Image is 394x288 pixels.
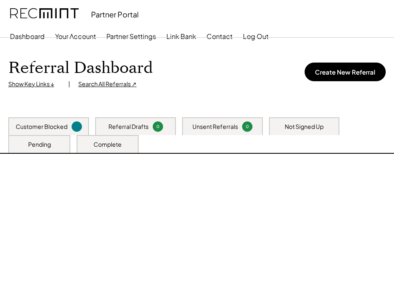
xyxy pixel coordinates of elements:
[154,123,162,130] div: 0
[16,123,67,131] div: Customer Blocked
[28,140,51,149] div: Pending
[285,123,324,131] div: Not Signed Up
[166,28,196,45] button: Link Bank
[243,123,251,130] div: 0
[68,80,70,88] div: |
[8,80,60,88] div: Show Key Links ↓
[192,123,238,131] div: Unsent Referrals
[8,58,153,78] h1: Referral Dashboard
[10,28,45,45] button: Dashboard
[106,28,156,45] button: Partner Settings
[207,28,233,45] button: Contact
[305,63,386,81] button: Create New Referral
[78,80,137,88] div: Search All Referrals ↗
[108,123,149,131] div: Referral Drafts
[55,28,96,45] button: Your Account
[94,140,122,149] div: Complete
[91,10,139,19] div: Partner Portal
[243,28,269,45] button: Log Out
